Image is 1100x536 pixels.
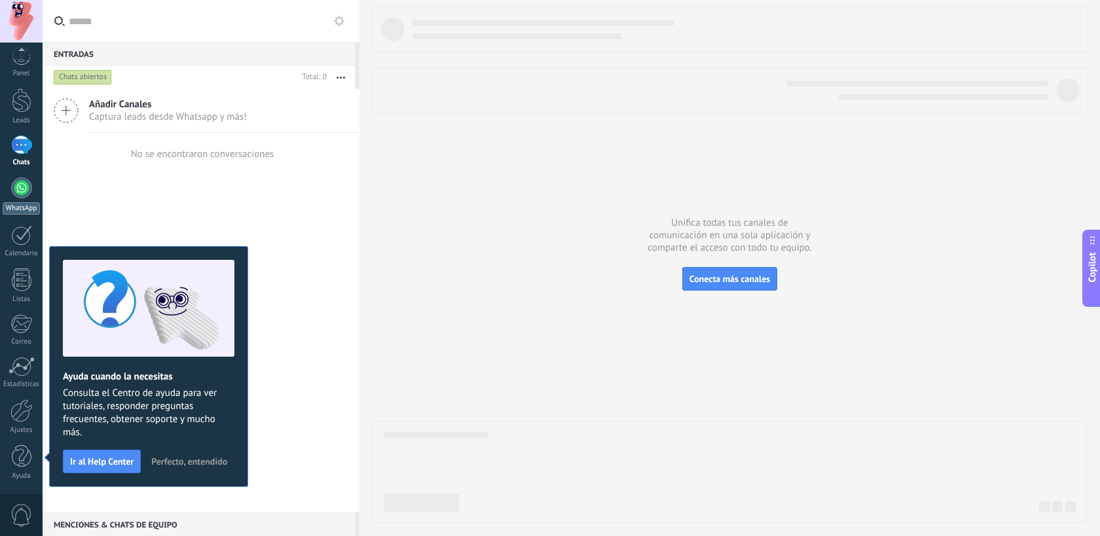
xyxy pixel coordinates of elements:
span: Añadir Canales [89,98,247,111]
div: Chats abiertos [54,69,112,85]
div: Listas [3,295,41,304]
span: Ir al Help Center [70,457,134,466]
div: Estadísticas [3,380,41,389]
span: Perfecto, entendido [151,457,227,466]
div: Total: 0 [297,71,327,84]
span: Consulta el Centro de ayuda para ver tutoriales, responder preguntas frecuentes, obtener soporte ... [63,387,234,439]
div: Calendario [3,249,41,258]
div: Ayuda [3,472,41,480]
h2: Ayuda cuando la necesitas [63,370,234,383]
div: Menciones & Chats de equipo [43,512,355,536]
div: Leads [3,116,41,125]
span: Conecta más canales [689,273,770,285]
div: Correo [3,338,41,346]
button: Perfecto, entendido [145,452,233,471]
div: Chats [3,158,41,167]
span: Captura leads desde Whatsapp y más! [89,111,247,123]
div: No se encontraron conversaciones [131,148,274,160]
div: WhatsApp [3,202,40,215]
span: Copilot [1086,252,1099,282]
div: Entradas [43,42,355,65]
div: Ajustes [3,426,41,435]
div: Panel [3,69,41,78]
button: Ir al Help Center [63,450,141,473]
button: Conecta más canales [682,267,777,291]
